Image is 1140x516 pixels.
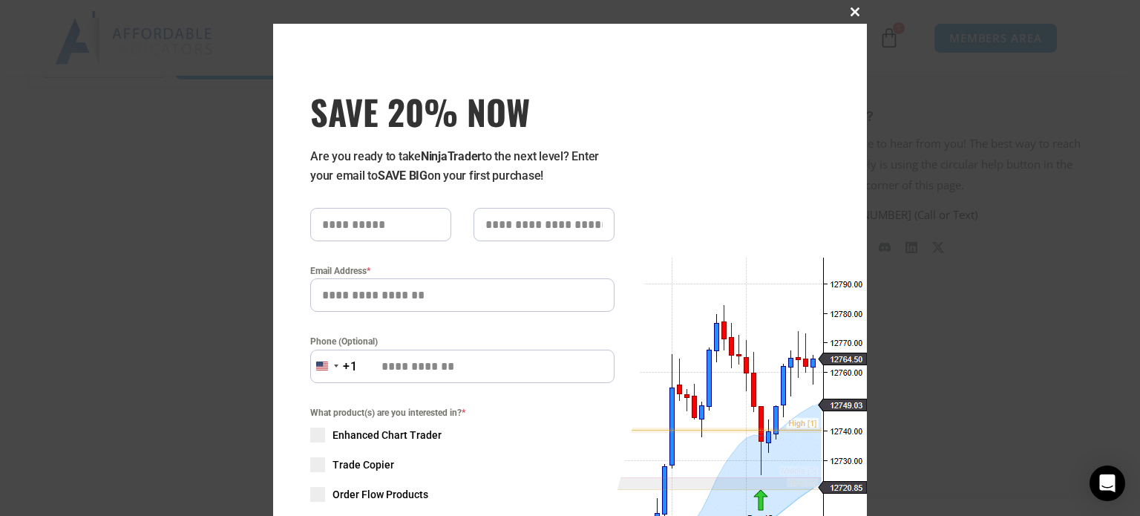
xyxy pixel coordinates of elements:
[310,487,615,502] label: Order Flow Products
[310,264,615,278] label: Email Address
[332,457,394,472] span: Trade Copier
[310,147,615,186] p: Are you ready to take to the next level? Enter your email to on your first purchase!
[310,350,358,383] button: Selected country
[310,91,615,132] span: SAVE 20% NOW
[1090,466,1125,501] div: Open Intercom Messenger
[310,405,615,420] span: What product(s) are you interested in?
[332,428,442,442] span: Enhanced Chart Trader
[421,149,482,163] strong: NinjaTrader
[310,457,615,472] label: Trade Copier
[310,334,615,349] label: Phone (Optional)
[378,169,427,183] strong: SAVE BIG
[343,357,358,376] div: +1
[310,428,615,442] label: Enhanced Chart Trader
[332,487,428,502] span: Order Flow Products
